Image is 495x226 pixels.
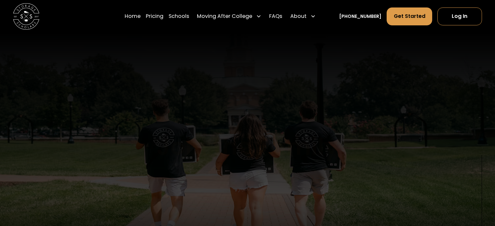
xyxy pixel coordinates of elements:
div: About [290,12,307,20]
h1: Join the Family [157,134,338,160]
div: Moving After College [194,7,264,25]
a: Log In [437,7,482,25]
div: About [288,7,318,25]
a: FAQs [269,7,282,25]
a: Get Started [387,7,432,25]
a: Home [125,7,141,25]
div: Moving After College [197,12,252,20]
a: Pricing [146,7,163,25]
img: Storage Scholars main logo [13,3,39,30]
a: Schools [169,7,189,25]
a: [PHONE_NUMBER] [339,13,381,20]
